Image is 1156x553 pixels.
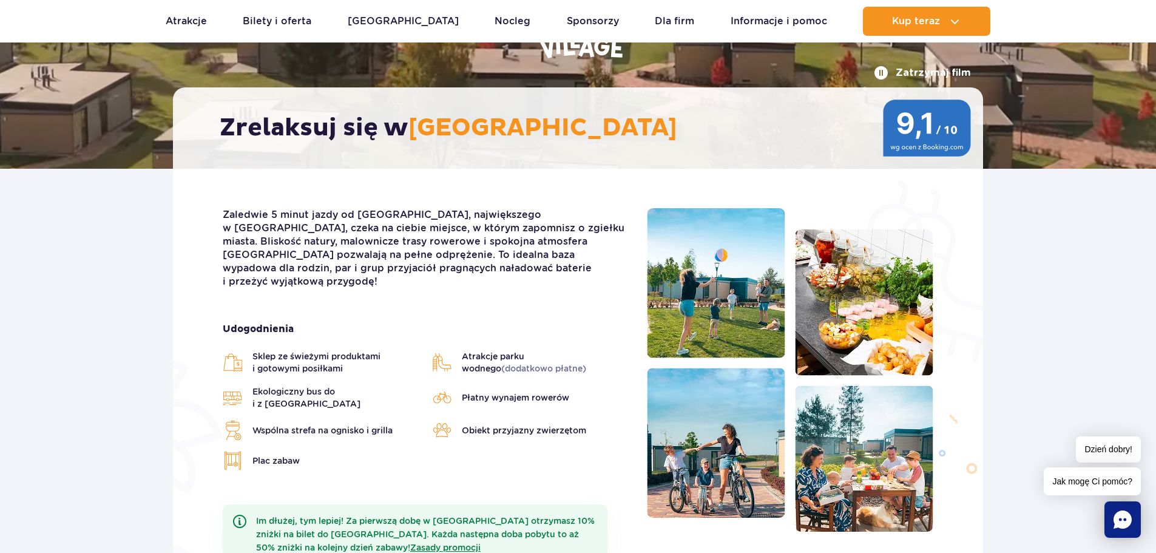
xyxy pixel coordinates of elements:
span: Ekologiczny bus do i z [GEOGRAPHIC_DATA] [252,385,420,410]
button: Zatrzymaj film [874,66,971,80]
a: Nocleg [495,7,530,36]
a: Informacje i pomoc [731,7,827,36]
span: Jak mogę Ci pomóc? [1044,467,1141,495]
span: Sklep ze świeżymi produktami i gotowymi posiłkami [252,350,420,375]
span: (dodatkowo płatne) [501,364,586,373]
span: [GEOGRAPHIC_DATA] [408,113,677,143]
a: Sponsorzy [567,7,619,36]
span: Płatny wynajem rowerów [462,392,569,404]
span: Atrakcje parku wodnego [462,350,629,375]
h2: Zrelaksuj się w [220,113,948,143]
a: Dla firm [655,7,694,36]
span: Wspólna strefa na ognisko i grilla [252,424,393,436]
strong: Udogodnienia [223,322,629,336]
a: Zasady promocji [410,543,481,552]
img: 9,1/10 wg ocen z Booking.com [883,100,971,157]
span: Plac zabaw [252,455,300,467]
a: Bilety i oferta [243,7,311,36]
span: Obiekt przyjazny zwierzętom [462,424,586,436]
span: Kup teraz [892,16,940,27]
p: Zaledwie 5 minut jazdy od [GEOGRAPHIC_DATA], największego w [GEOGRAPHIC_DATA], czeka na ciebie mi... [223,208,629,288]
button: Kup teraz [863,7,990,36]
a: [GEOGRAPHIC_DATA] [348,7,459,36]
span: Dzień dobry! [1076,436,1141,463]
a: Atrakcje [166,7,207,36]
div: Chat [1104,501,1141,538]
